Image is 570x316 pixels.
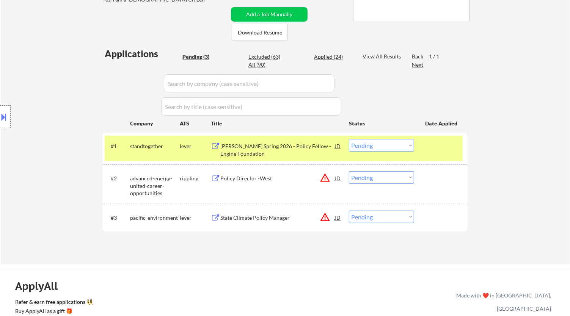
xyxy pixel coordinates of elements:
[320,212,330,222] button: warning_amber
[111,214,124,222] div: #3
[412,53,424,60] div: Back
[105,49,180,58] div: Applications
[453,289,551,315] div: Made with ❤️ in [GEOGRAPHIC_DATA], [GEOGRAPHIC_DATA]
[220,175,335,182] div: Policy Director -West
[15,308,91,314] div: Buy ApplyAll as a gift 🎁
[314,53,352,61] div: Applied (24)
[130,175,180,197] div: advanced-energy-united-career-opportunities
[182,53,220,61] div: Pending (3)
[211,120,342,127] div: Title
[232,24,288,41] button: Download Resume
[412,61,424,69] div: Next
[248,61,286,69] div: All (90)
[334,211,342,224] div: JD
[130,142,180,150] div: standtogether
[164,74,334,92] input: Search by company (case sensitive)
[161,97,341,116] input: Search by title (case sensitive)
[429,53,446,60] div: 1 / 1
[320,172,330,183] button: warning_amber
[363,53,403,60] div: View All Results
[349,116,414,130] div: Status
[425,120,459,127] div: Date Applied
[248,53,286,61] div: Excluded (63)
[220,142,335,157] div: [PERSON_NAME] Spring 2026 - Policy Fellow - Engine Foundation
[180,142,211,150] div: lever
[334,139,342,153] div: JD
[180,214,211,222] div: lever
[231,7,308,22] button: Add a Job Manually
[15,299,298,307] a: Refer & earn free applications 👯‍♀️
[130,214,180,222] div: pacific-environment
[15,280,66,293] div: ApplyAll
[180,120,211,127] div: ATS
[130,120,180,127] div: Company
[220,214,335,222] div: State Climate Policy Manager
[334,171,342,185] div: JD
[180,175,211,182] div: rippling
